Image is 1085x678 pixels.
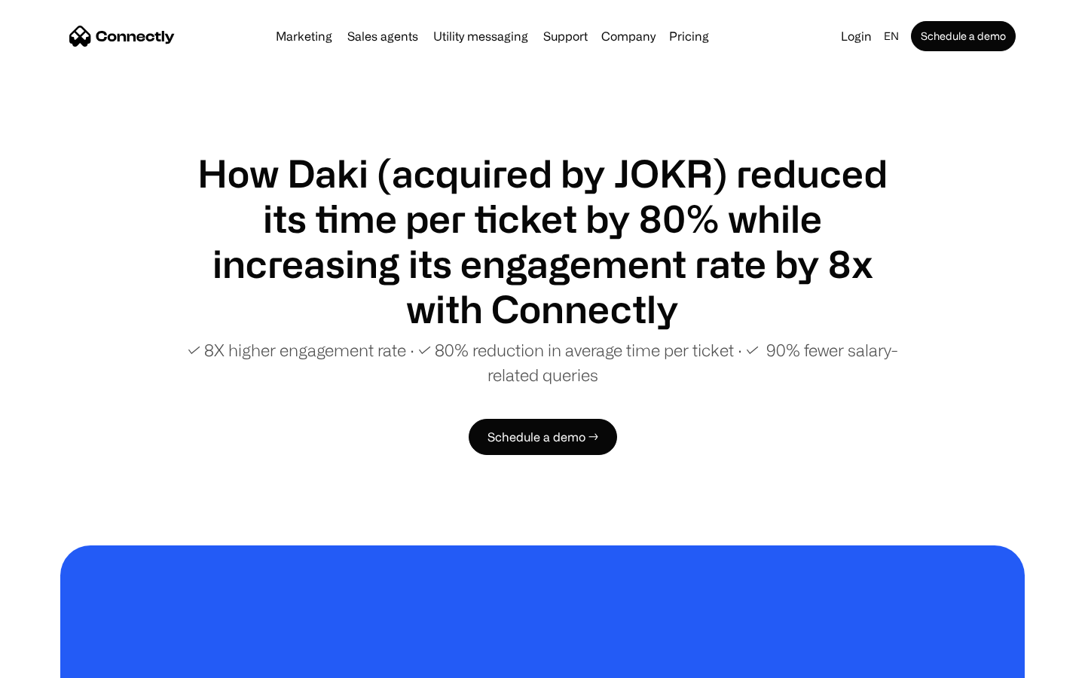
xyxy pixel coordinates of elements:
[69,25,175,47] a: home
[835,26,878,47] a: Login
[15,650,90,673] aside: Language selected: English
[181,337,904,387] p: ✓ 8X higher engagement rate ∙ ✓ 80% reduction in average time per ticket ∙ ✓ 90% fewer salary-rel...
[601,26,656,47] div: Company
[181,151,904,331] h1: How Daki (acquired by JOKR) reduced its time per ticket by 80% while increasing its engagement ra...
[270,30,338,42] a: Marketing
[884,26,899,47] div: en
[663,30,715,42] a: Pricing
[427,30,534,42] a: Utility messaging
[597,26,660,47] div: Company
[878,26,908,47] div: en
[537,30,594,42] a: Support
[30,652,90,673] ul: Language list
[469,419,617,455] a: Schedule a demo →
[911,21,1016,51] a: Schedule a demo
[341,30,424,42] a: Sales agents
